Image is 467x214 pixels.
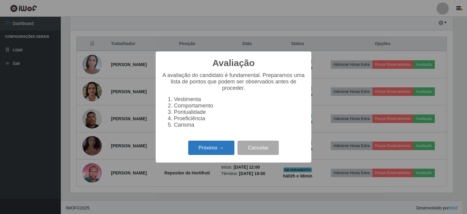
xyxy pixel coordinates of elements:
[237,141,279,155] button: Cancelar
[174,109,305,115] li: Pontualidade
[174,103,305,109] li: Comportamento
[174,122,305,128] li: Carisma
[188,141,234,155] button: Próximo →
[174,96,305,103] li: Vestimenta
[174,115,305,122] li: Proeficiência
[213,58,255,68] h2: Avaliação
[162,72,305,91] p: A avaliação do candidato é fundamental. Preparamos uma lista de pontos que podem ser observados a...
